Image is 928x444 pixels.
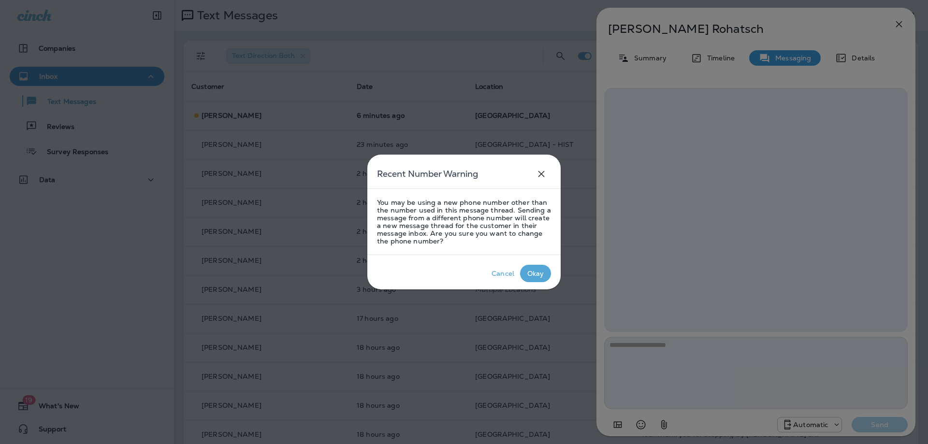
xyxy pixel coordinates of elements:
[527,270,544,277] div: Okay
[486,265,520,282] button: Cancel
[377,199,551,245] p: You may be using a new phone number other than the number used in this message thread. Sending a ...
[492,270,514,277] div: Cancel
[377,166,478,182] h5: Recent Number Warning
[520,265,551,282] button: Okay
[532,164,551,184] button: close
